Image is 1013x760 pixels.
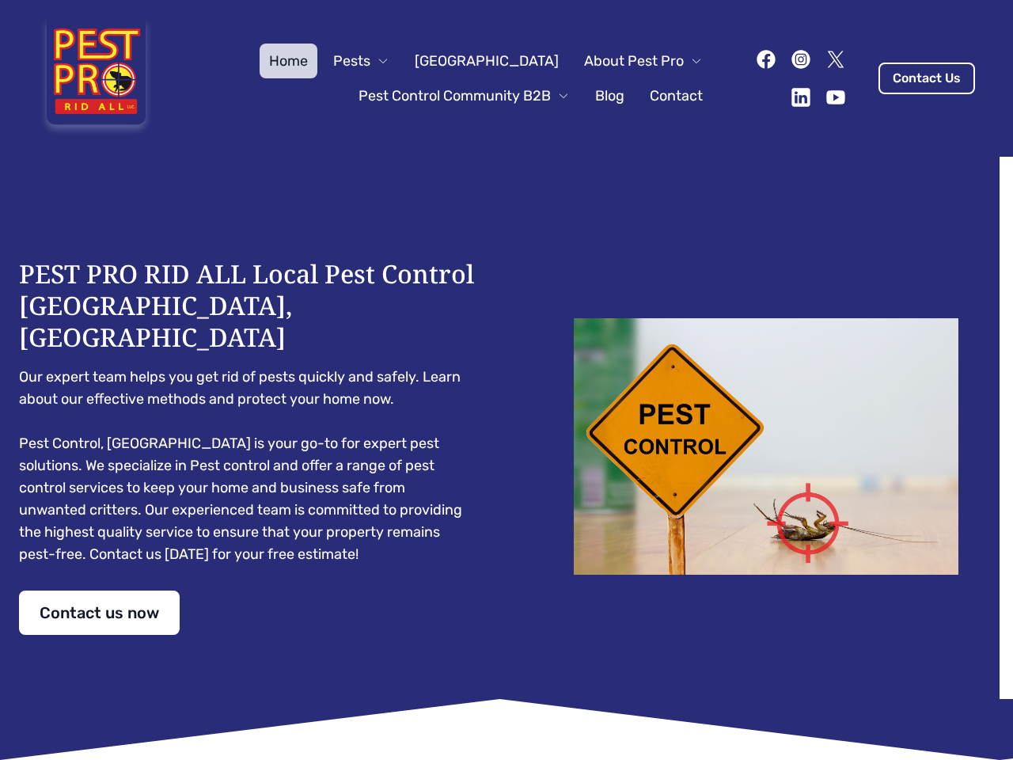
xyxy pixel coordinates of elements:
img: Pest Pro Rid All [38,19,154,138]
a: Contact us now [19,591,180,635]
a: Blog [586,78,634,113]
span: Pest Control Community B2B [359,85,551,107]
span: About Pest Pro [584,50,684,72]
a: Contact Us [878,63,975,94]
a: Contact [640,78,712,113]
pre: Our expert team helps you get rid of pests quickly and safely. Learn about our effective methods ... [19,366,475,565]
button: Pests [324,44,399,78]
button: About Pest Pro [575,44,712,78]
button: Pest Control Community B2B [349,78,579,113]
h1: PEST PRO RID ALL Local Pest Control [GEOGRAPHIC_DATA], [GEOGRAPHIC_DATA] [19,258,475,353]
img: Dead cockroach on floor with caution sign pest control [538,318,994,575]
a: Home [260,44,317,78]
span: Pests [333,50,370,72]
a: [GEOGRAPHIC_DATA] [405,44,568,78]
